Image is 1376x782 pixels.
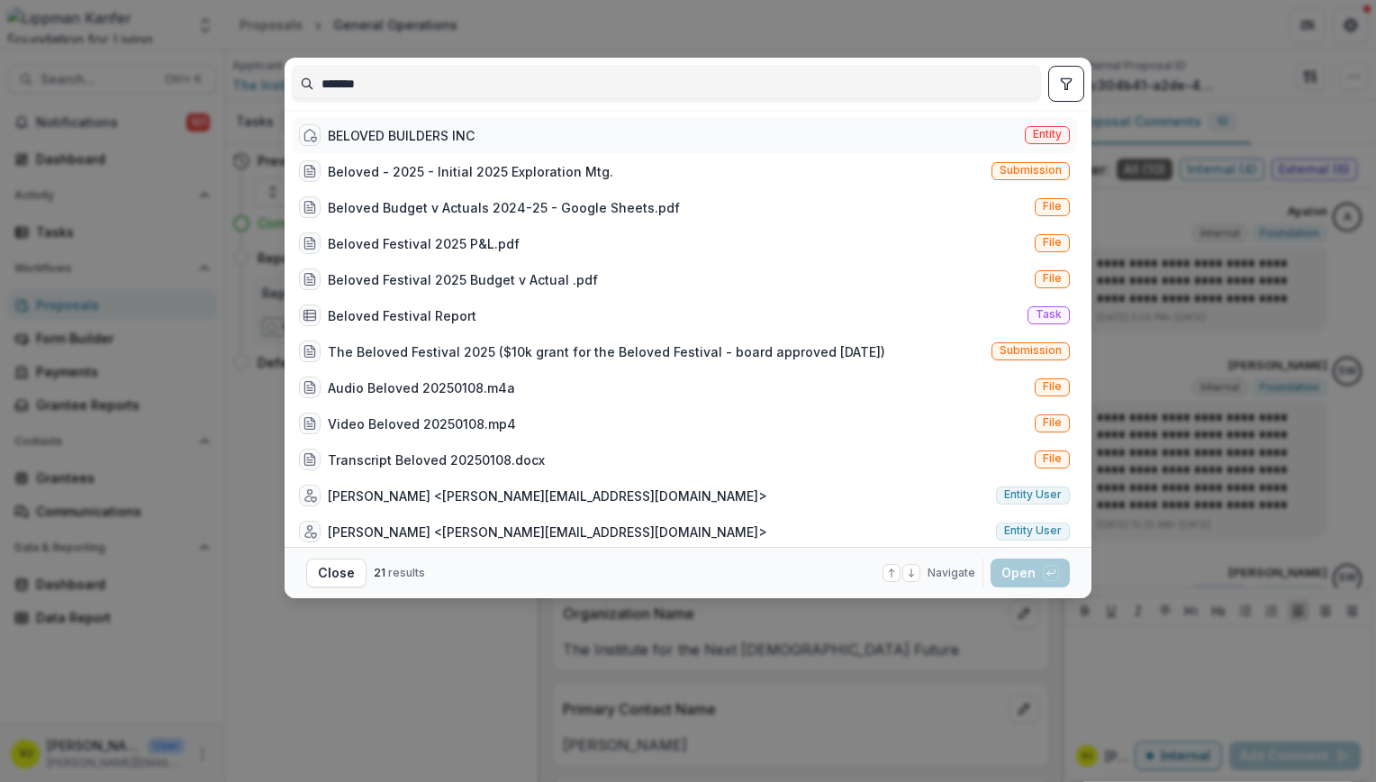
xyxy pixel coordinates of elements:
div: [PERSON_NAME] <[PERSON_NAME][EMAIL_ADDRESS][DOMAIN_NAME]> [328,523,767,541]
div: Beloved Budget v Actuals 2024-25 - Google Sheets.pdf [328,198,680,217]
span: Submission [1000,344,1062,357]
span: Entity user [1004,524,1062,537]
span: Submission [1000,164,1062,177]
span: File [1043,272,1062,285]
div: [PERSON_NAME] <[PERSON_NAME][EMAIL_ADDRESS][DOMAIN_NAME]> [328,486,767,505]
button: Close [306,559,367,587]
span: Task [1036,308,1062,321]
span: Entity user [1004,488,1062,501]
div: Beloved Festival 2025 P&L.pdf [328,234,520,253]
button: toggle filters [1048,66,1084,102]
span: Entity [1033,128,1062,141]
div: Beloved Festival 2025 Budget v Actual .pdf [328,270,598,289]
span: File [1043,236,1062,249]
span: File [1043,200,1062,213]
span: 21 [374,566,385,579]
div: The Beloved Festival 2025 ($10k grant for the Beloved Festival - board approved [DATE]) [328,342,885,361]
div: BELOVED BUILDERS INC [328,126,475,145]
div: Audio Beloved 20250108.m4a [328,378,515,397]
span: File [1043,380,1062,393]
span: results [388,566,425,579]
span: File [1043,416,1062,429]
button: Open [991,559,1070,587]
span: File [1043,452,1062,465]
div: Beloved - 2025 - Initial 2025 Exploration Mtg. [328,162,613,181]
div: Transcript Beloved 20250108.docx [328,450,545,469]
div: Beloved Festival Report [328,306,476,325]
div: Video Beloved 20250108.mp4 [328,414,516,433]
span: Navigate [928,565,975,581]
